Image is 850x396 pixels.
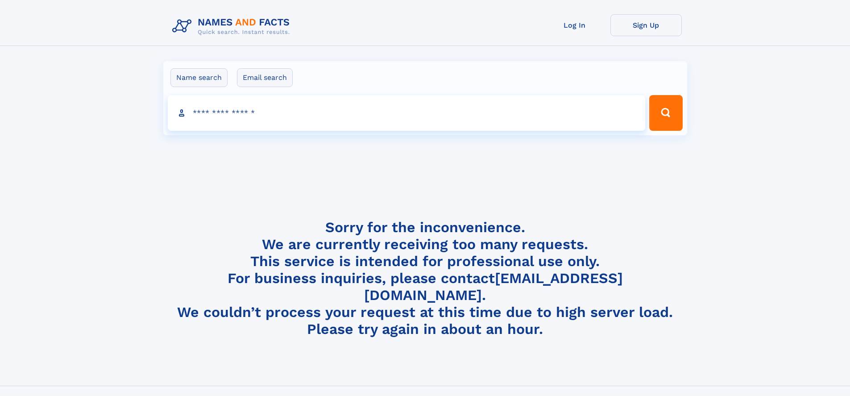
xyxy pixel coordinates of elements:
[237,68,293,87] label: Email search
[170,68,228,87] label: Name search
[610,14,682,36] a: Sign Up
[649,95,682,131] button: Search Button
[539,14,610,36] a: Log In
[169,14,297,38] img: Logo Names and Facts
[169,219,682,338] h4: Sorry for the inconvenience. We are currently receiving too many requests. This service is intend...
[364,270,623,304] a: [EMAIL_ADDRESS][DOMAIN_NAME]
[168,95,646,131] input: search input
